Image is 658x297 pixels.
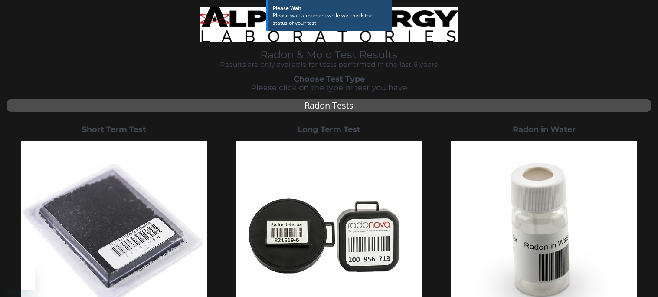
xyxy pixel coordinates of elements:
span: Please click on the type of test you have [251,83,407,92]
div: Please Wait [273,4,388,12]
strong: Short Term Test [82,125,146,134]
h1: Radon & Mold Test Results [200,49,458,60]
div: Please wait a moment while we check the status of your test [273,12,388,26]
iframe: Button to launch messaging window [7,262,35,290]
strong: Choose Test Type [294,74,365,84]
div: Radon Tests [7,99,651,112]
strong: Radon in Water [513,125,576,134]
strong: Long Term Test [298,125,360,134]
h4: Results are only available for tests performed in the last 6 years [200,61,458,69]
img: TightCrop.jpg [200,7,458,42]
